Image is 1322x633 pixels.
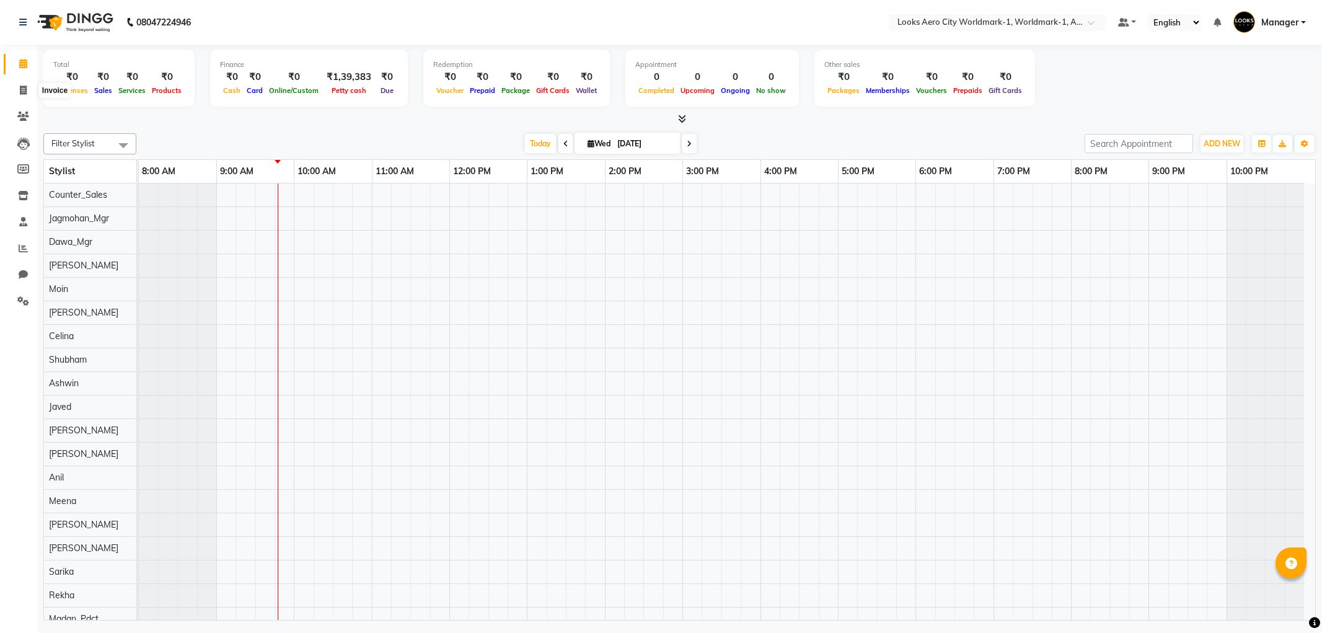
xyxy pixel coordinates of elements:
span: [PERSON_NAME] [49,425,118,436]
span: Ashwin [49,378,79,389]
div: ₹0 [863,70,913,84]
span: Gift Cards [533,86,573,95]
span: Card [244,86,266,95]
span: Voucher [433,86,467,95]
div: ₹0 [266,70,322,84]
div: ₹0 [533,70,573,84]
span: Online/Custom [266,86,322,95]
div: Invoice [39,83,71,98]
span: [PERSON_NAME] [49,307,118,318]
a: 9:00 AM [217,162,257,180]
div: ₹0 [950,70,985,84]
span: Rekha [49,590,74,601]
div: Total [53,60,185,70]
div: 0 [677,70,718,84]
div: Appointment [635,60,789,70]
div: 0 [718,70,753,84]
div: Redemption [433,60,600,70]
div: ₹0 [433,70,467,84]
span: Anil [49,472,64,483]
div: ₹0 [985,70,1025,84]
a: 12:00 PM [450,162,494,180]
span: Stylist [49,166,75,177]
div: ₹0 [220,70,244,84]
span: Manager [1261,16,1298,29]
span: Wallet [573,86,600,95]
a: 8:00 AM [139,162,178,180]
span: Today [525,134,556,153]
span: Upcoming [677,86,718,95]
span: Moin [49,283,68,294]
span: Prepaids [950,86,985,95]
span: Celina [49,330,74,342]
span: [PERSON_NAME] [49,542,118,554]
span: Counter_Sales [49,189,107,200]
a: 10:00 AM [294,162,339,180]
div: ₹0 [53,70,91,84]
span: Javed [49,401,71,412]
a: 3:00 PM [683,162,722,180]
a: 2:00 PM [606,162,645,180]
span: Prepaid [467,86,498,95]
a: 4:00 PM [761,162,800,180]
span: Dawa_Mgr [49,236,92,247]
span: [PERSON_NAME] [49,448,118,459]
div: Finance [220,60,398,70]
span: ADD NEW [1204,139,1240,148]
span: Wed [584,139,614,148]
div: ₹0 [467,70,498,84]
div: ₹0 [149,70,185,84]
input: Search Appointment [1085,134,1193,153]
a: 9:00 PM [1149,162,1188,180]
div: ₹0 [573,70,600,84]
button: ADD NEW [1201,135,1243,153]
span: Services [115,86,149,95]
div: ₹0 [115,70,149,84]
span: Cash [220,86,244,95]
div: ₹0 [376,70,398,84]
span: Petty cash [328,86,369,95]
div: 0 [753,70,789,84]
a: 7:00 PM [994,162,1033,180]
span: [PERSON_NAME] [49,260,118,271]
span: [PERSON_NAME] [49,519,118,530]
input: 2025-09-03 [614,135,676,153]
span: Madan_Pdct [49,613,99,624]
b: 08047224946 [136,5,191,40]
a: 5:00 PM [839,162,878,180]
span: Sarika [49,566,74,577]
span: Vouchers [913,86,950,95]
a: 6:00 PM [916,162,955,180]
span: Shubham [49,354,87,365]
div: ₹0 [244,70,266,84]
span: No show [753,86,789,95]
span: Gift Cards [985,86,1025,95]
span: Memberships [863,86,913,95]
div: ₹0 [824,70,863,84]
a: 11:00 AM [372,162,417,180]
span: Due [377,86,397,95]
span: Ongoing [718,86,753,95]
iframe: chat widget [1270,583,1310,621]
div: ₹0 [498,70,533,84]
span: Completed [635,86,677,95]
div: ₹0 [91,70,115,84]
span: Package [498,86,533,95]
span: Jagmohan_Mgr [49,213,109,224]
span: Meena [49,495,76,507]
div: 0 [635,70,677,84]
img: Manager [1233,11,1255,33]
div: ₹1,39,383 [322,70,376,84]
img: logo [32,5,117,40]
a: 8:00 PM [1072,162,1111,180]
div: ₹0 [913,70,950,84]
a: 1:00 PM [527,162,566,180]
span: Products [149,86,185,95]
span: Sales [91,86,115,95]
span: Packages [824,86,863,95]
a: 10:00 PM [1227,162,1271,180]
div: Other sales [824,60,1025,70]
span: Filter Stylist [51,138,95,148]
